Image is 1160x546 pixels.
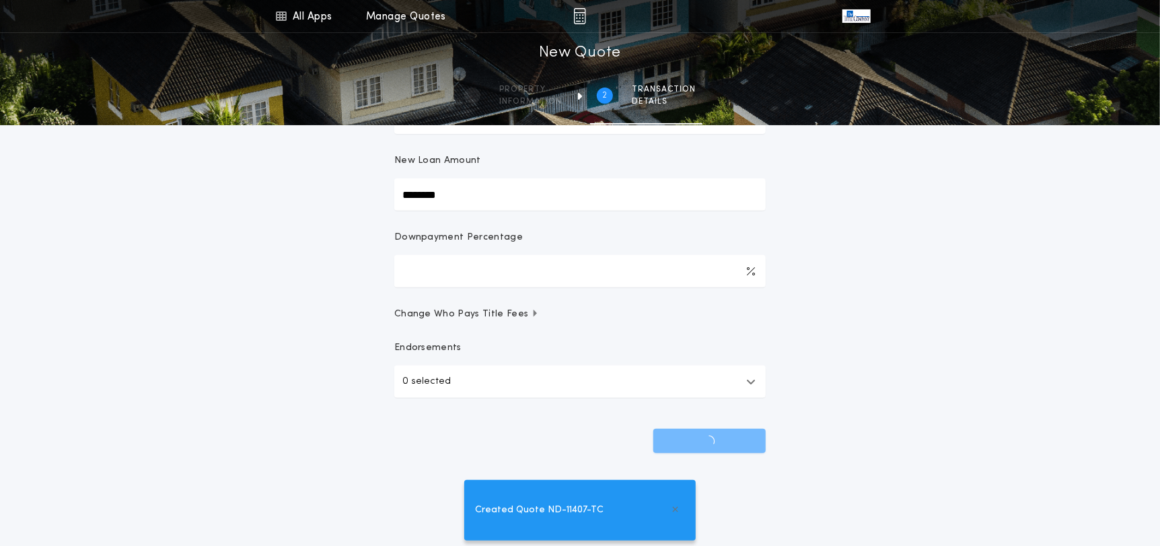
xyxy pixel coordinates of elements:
span: Property [499,84,562,95]
p: New Loan Amount [394,154,481,168]
span: information [499,96,562,107]
button: 0 selected [394,366,766,398]
p: 0 selected [402,374,451,390]
input: Downpayment Percentage [394,255,766,287]
button: Change Who Pays Title Fees [394,308,766,321]
h1: New Quote [539,42,621,64]
span: Change Who Pays Title Fees [394,308,539,321]
span: Created Quote ND-11407-TC [475,503,604,518]
h2: 2 [603,90,608,101]
img: img [573,8,586,24]
input: New Loan Amount [394,178,766,211]
p: Endorsements [394,341,766,355]
img: vs-icon [842,9,871,23]
span: Transaction [632,84,696,95]
p: Downpayment Percentage [394,231,523,244]
span: details [632,96,696,107]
